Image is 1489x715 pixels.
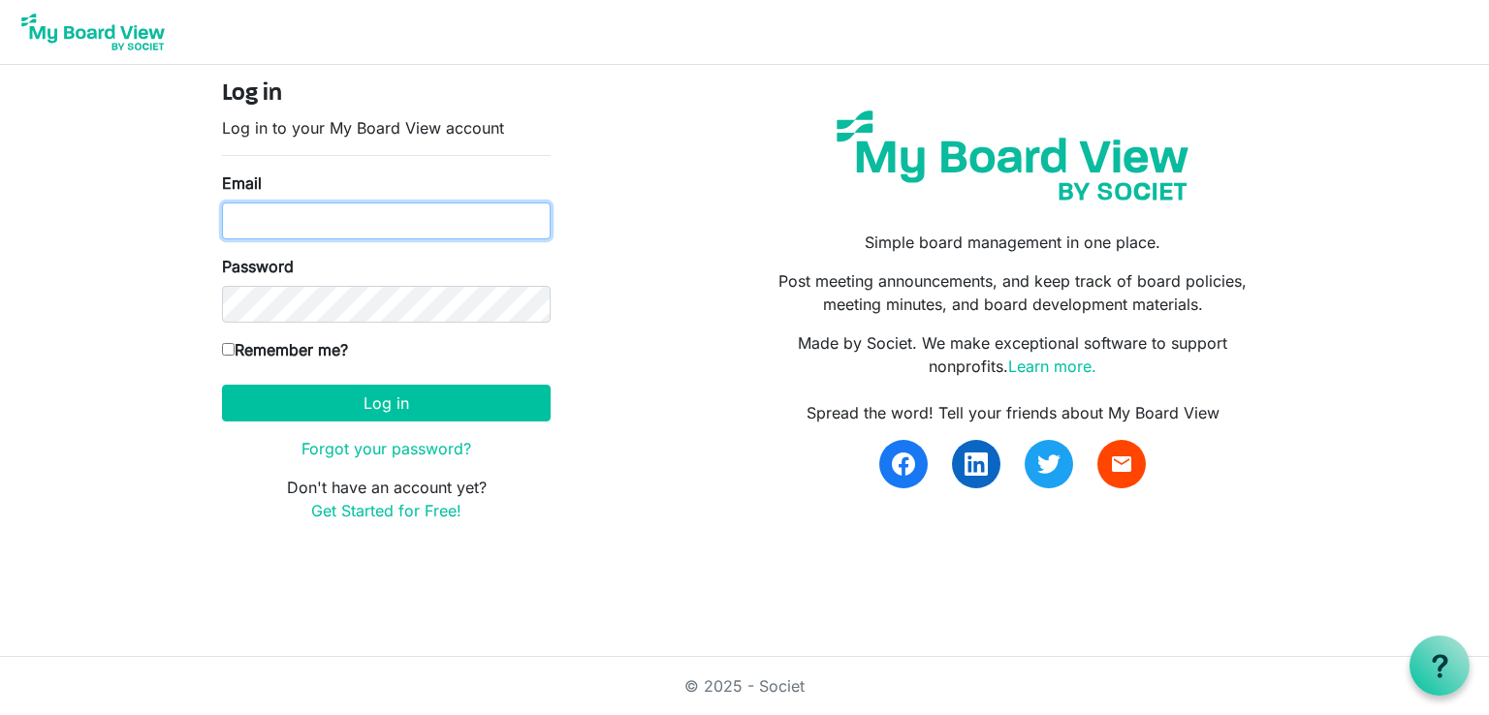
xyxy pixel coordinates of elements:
[1097,440,1146,488] a: email
[822,96,1203,215] img: my-board-view-societ.svg
[965,452,988,476] img: linkedin.svg
[1008,357,1096,376] a: Learn more.
[684,676,805,696] a: © 2025 - Societ
[222,338,348,361] label: Remember me?
[222,116,551,140] p: Log in to your My Board View account
[759,231,1267,254] p: Simple board management in one place.
[222,171,262,195] label: Email
[759,269,1267,316] p: Post meeting announcements, and keep track of board policies, meeting minutes, and board developm...
[759,331,1267,378] p: Made by Societ. We make exceptional software to support nonprofits.
[222,385,551,421] button: Log in
[222,343,235,356] input: Remember me?
[1037,452,1061,476] img: twitter.svg
[222,80,551,109] h4: Log in
[222,476,551,522] p: Don't have an account yet?
[311,501,461,520] a: Get Started for Free!
[16,8,171,56] img: My Board View Logo
[301,439,471,458] a: Forgot your password?
[759,401,1267,424] div: Spread the word! Tell your friends about My Board View
[1110,452,1133,476] span: email
[892,452,915,476] img: facebook.svg
[222,255,294,278] label: Password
